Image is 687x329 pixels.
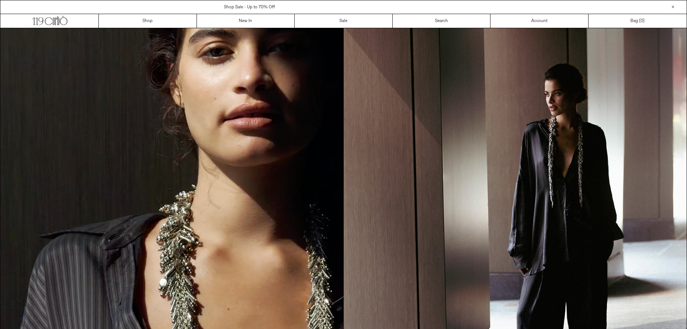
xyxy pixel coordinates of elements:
[224,4,275,10] a: Shop Sale - Up to 70% Off
[490,14,589,28] a: Account
[393,14,491,28] a: Search
[295,14,393,28] a: Sale
[197,14,295,28] a: New In
[589,14,687,28] a: Bag ()
[99,14,197,28] a: Shop
[640,18,643,24] span: 0
[640,18,644,24] span: )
